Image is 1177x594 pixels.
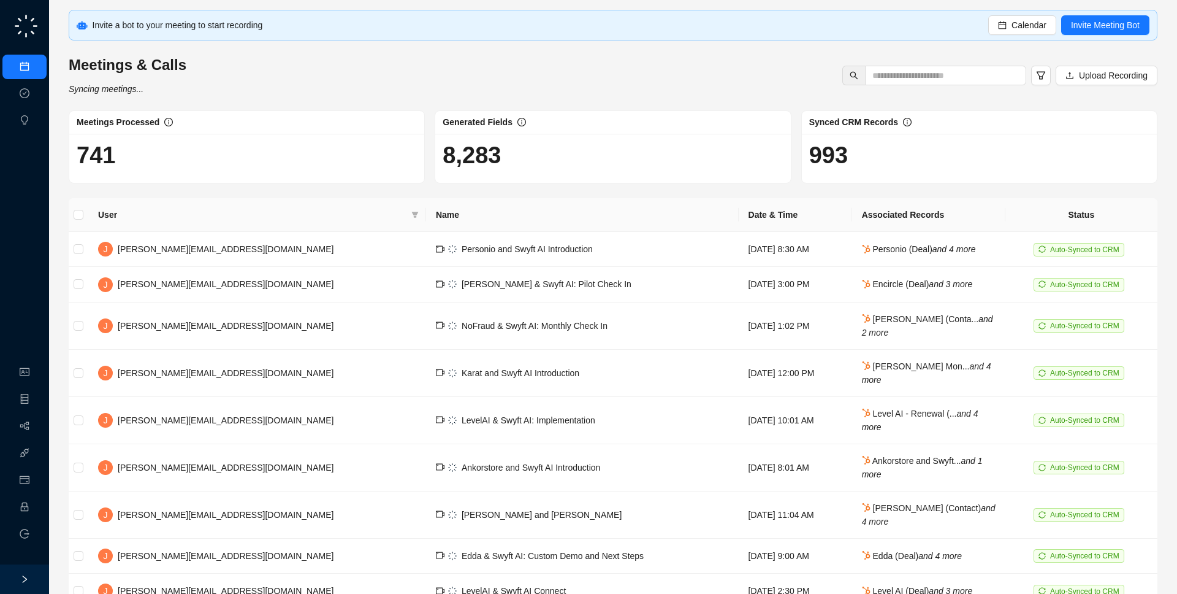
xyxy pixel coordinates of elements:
[862,456,983,479] span: Ankorstore and Swyft...
[739,492,852,539] td: [DATE] 11:04 AM
[118,463,333,472] span: [PERSON_NAME][EMAIL_ADDRESS][DOMAIN_NAME]
[118,321,333,331] span: [PERSON_NAME][EMAIL_ADDRESS][DOMAIN_NAME]
[448,463,457,472] img: logo-small-inverted-DW8HDUn_.png
[862,314,993,337] span: [PERSON_NAME] (Conta...
[409,206,421,224] span: filter
[739,350,852,397] td: [DATE] 12:00 PM
[739,303,852,350] td: [DATE] 1:02 PM
[448,552,457,560] img: logo-small-inverted-DW8HDUn_.png
[462,244,593,254] span: Personio and Swyft AI Introduction
[118,279,333,289] span: [PERSON_NAME][EMAIL_ADDRESS][DOMAIN_NAME]
[739,232,852,267] td: [DATE] 8:30 AM
[1065,71,1074,80] span: upload
[862,409,978,432] i: and 4 more
[104,366,108,380] span: J
[436,510,444,519] span: video-camera
[1050,322,1119,330] span: Auto-Synced to CRM
[932,244,976,254] i: and 4 more
[862,456,983,479] i: and 1 more
[69,84,143,94] i: Syncing meetings...
[12,12,40,40] img: logo-small-C4UdH2pc.png
[862,314,993,337] i: and 2 more
[118,368,333,378] span: [PERSON_NAME][EMAIL_ADDRESS][DOMAIN_NAME]
[118,244,333,254] span: [PERSON_NAME][EMAIL_ADDRESS][DOMAIN_NAME]
[20,575,29,584] span: right
[1038,280,1046,288] span: sync
[104,414,108,427] span: J
[436,321,444,330] span: video-camera
[436,415,444,424] span: video-camera
[411,211,419,218] span: filter
[1038,511,1046,519] span: sync
[1036,71,1046,80] span: filter
[93,20,263,30] span: Invite a bot to your meeting to start recording
[998,21,1007,29] span: calendar
[1050,369,1119,377] span: Auto-Synced to CRM
[448,369,457,377] img: logo-small-inverted-DW8HDUn_.png
[1079,69,1148,82] span: Upload Recording
[104,278,108,291] span: J
[1061,15,1149,35] button: Invite Meeting Bot
[862,409,978,432] span: Level AI - Renewal (...
[436,245,444,253] span: video-camera
[104,461,108,474] span: J
[739,444,852,492] td: [DATE] 8:01 AM
[862,279,973,289] span: Encircle (Deal)
[1011,18,1046,32] span: Calendar
[739,397,852,444] td: [DATE] 10:01 AM
[862,361,991,385] span: [PERSON_NAME] Mon...
[436,280,444,288] span: video-camera
[436,551,444,560] span: video-camera
[448,245,457,253] img: logo-small-inverted-DW8HDUn_.png
[443,117,512,127] span: Generated Fields
[443,141,783,169] h1: 8,283
[739,198,852,232] th: Date & Time
[462,415,595,425] span: LevelAI & Swyft AI: Implementation
[1038,417,1046,424] span: sync
[1038,322,1046,330] span: sync
[1038,464,1046,471] span: sync
[98,208,406,222] span: User
[1056,66,1157,85] button: Upload Recording
[1005,198,1157,232] th: Status
[929,279,972,289] i: and 3 more
[462,551,644,561] span: Edda & Swyft AI: Custom Demo and Next Steps
[862,551,962,561] span: Edda (Deal)
[809,141,1149,169] h1: 993
[448,511,457,519] img: logo-small-inverted-DW8HDUn_.png
[918,551,962,561] i: and 4 more
[988,15,1056,35] button: Calendar
[517,118,526,126] span: info-circle
[1050,280,1119,289] span: Auto-Synced to CRM
[104,549,108,563] span: J
[1038,369,1046,377] span: sync
[462,279,631,289] span: [PERSON_NAME] & Swyft AI: Pilot Check In
[69,55,186,75] h3: Meetings & Calls
[436,463,444,471] span: video-camera
[164,118,173,126] span: info-circle
[1038,245,1046,253] span: sync
[77,117,159,127] span: Meetings Processed
[20,529,29,539] span: logout
[118,510,333,520] span: [PERSON_NAME][EMAIL_ADDRESS][DOMAIN_NAME]
[118,415,333,425] span: [PERSON_NAME][EMAIL_ADDRESS][DOMAIN_NAME]
[462,321,608,331] span: NoFraud & Swyft AI: Monthly Check In
[104,319,108,333] span: J
[462,368,579,378] span: Karat and Swyft AI Introduction
[426,198,739,232] th: Name
[436,368,444,377] span: video-camera
[104,508,108,522] span: J
[104,242,108,256] span: J
[448,322,457,330] img: logo-small-inverted-DW8HDUn_.png
[448,280,457,288] img: logo-small-inverted-DW8HDUn_.png
[1050,463,1119,472] span: Auto-Synced to CRM
[1050,511,1119,519] span: Auto-Synced to CRM
[462,463,600,472] span: Ankorstore and Swyft AI Introduction
[1038,552,1046,560] span: sync
[852,198,1005,232] th: Associated Records
[739,267,852,302] td: [DATE] 3:00 PM
[448,416,457,425] img: logo-small-inverted-DW8HDUn_.png
[739,539,852,574] td: [DATE] 9:00 AM
[77,141,417,169] h1: 741
[1050,552,1119,560] span: Auto-Synced to CRM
